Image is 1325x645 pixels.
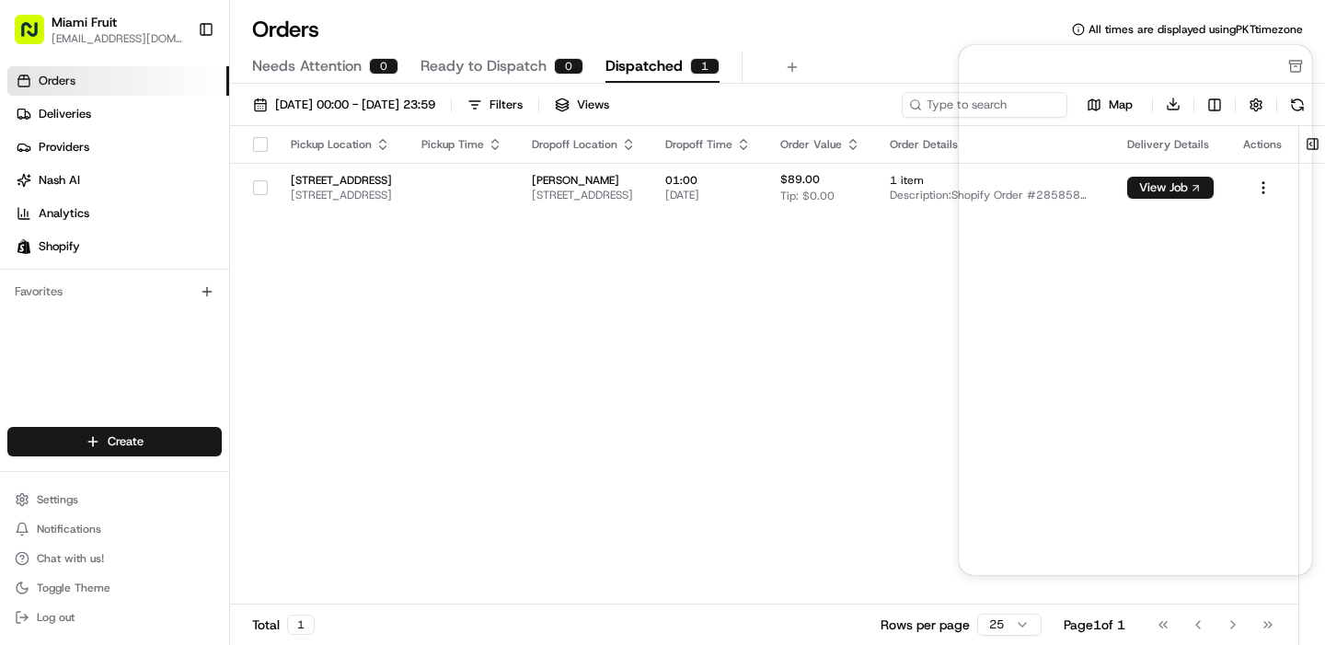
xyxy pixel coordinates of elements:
[287,615,315,635] div: 1
[7,99,229,129] a: Deliveries
[902,92,1067,118] input: Type to search
[252,615,315,635] div: Total
[665,137,751,152] div: Dropoff Time
[959,45,1312,575] iframe: Customer support window
[252,55,362,77] span: Needs Attention
[890,137,1098,152] div: Order Details
[17,239,31,254] img: Shopify logo
[252,15,319,44] h1: Orders
[532,137,636,152] div: Dropoff Location
[554,58,583,75] div: 0
[577,97,609,113] span: Views
[532,188,636,202] span: [STREET_ADDRESS]
[1266,584,1316,634] iframe: Open customer support
[7,427,222,456] button: Create
[780,189,835,203] span: Tip: $0.00
[291,188,392,202] span: [STREET_ADDRESS]
[39,139,89,155] span: Providers
[37,522,101,536] span: Notifications
[39,238,80,255] span: Shopify
[890,173,1098,188] span: 1 item
[780,137,860,152] div: Order Value
[690,58,720,75] div: 1
[7,232,229,261] a: Shopify
[890,188,1098,202] span: Description: Shopify Order #285858 for [PERSON_NAME]
[37,492,78,507] span: Settings
[490,97,523,113] div: Filters
[7,516,222,542] button: Notifications
[52,31,183,46] button: [EMAIL_ADDRESS][DOMAIN_NAME]
[881,616,970,634] p: Rows per page
[780,172,820,187] span: $89.00
[275,97,435,113] span: [DATE] 00:00 - [DATE] 23:59
[245,92,444,118] button: [DATE] 00:00 - [DATE] 23:59
[547,92,617,118] button: Views
[52,13,117,31] button: Miami Fruit
[39,106,91,122] span: Deliveries
[7,605,222,630] button: Log out
[421,55,547,77] span: Ready to Dispatch
[532,173,636,188] span: [PERSON_NAME]
[291,137,392,152] div: Pickup Location
[39,205,89,222] span: Analytics
[605,55,683,77] span: Dispatched
[7,199,229,228] a: Analytics
[7,487,222,513] button: Settings
[37,551,104,566] span: Chat with us!
[665,173,751,188] span: 01:00
[7,546,222,571] button: Chat with us!
[7,166,229,195] a: Nash AI
[1089,22,1303,37] span: All times are displayed using PKT timezone
[369,58,398,75] div: 0
[39,172,80,189] span: Nash AI
[7,7,190,52] button: Miami Fruit[EMAIL_ADDRESS][DOMAIN_NAME]
[37,610,75,625] span: Log out
[665,188,751,202] span: [DATE]
[421,137,502,152] div: Pickup Time
[291,173,392,188] span: [STREET_ADDRESS]
[7,132,229,162] a: Providers
[7,575,222,601] button: Toggle Theme
[459,92,531,118] button: Filters
[7,277,222,306] div: Favorites
[108,433,144,450] span: Create
[39,73,75,89] span: Orders
[7,66,229,96] a: Orders
[37,581,110,595] span: Toggle Theme
[1064,616,1125,634] div: Page 1 of 1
